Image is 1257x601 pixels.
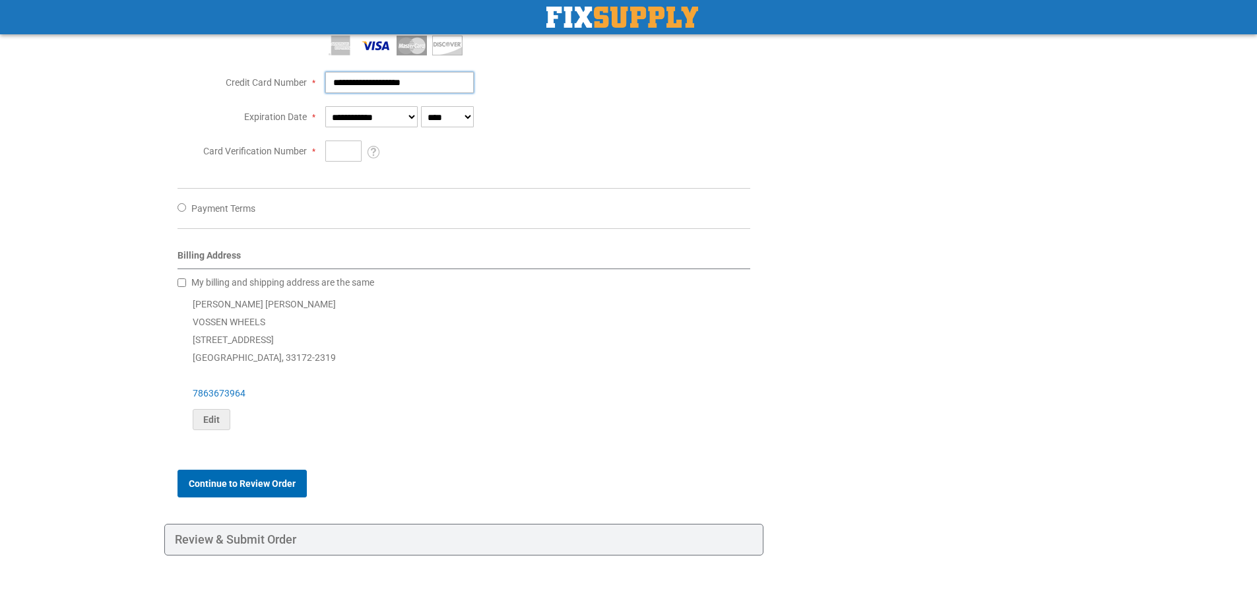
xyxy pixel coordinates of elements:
[203,146,307,156] span: Card Verification Number
[189,478,296,489] span: Continue to Review Order
[191,203,255,214] span: Payment Terms
[177,470,307,497] button: Continue to Review Order
[397,36,427,55] img: MasterCard
[191,277,374,288] span: My billing and shipping address are the same
[432,36,463,55] img: Discover
[546,7,698,28] img: Fix Industrial Supply
[193,388,245,398] a: 7863673964
[361,36,391,55] img: Visa
[325,36,356,55] img: American Express
[177,249,751,269] div: Billing Address
[193,409,230,430] button: Edit
[244,111,307,122] span: Expiration Date
[177,296,751,430] div: [PERSON_NAME] [PERSON_NAME] VOSSEN WHEELS [STREET_ADDRESS] [GEOGRAPHIC_DATA] , 33172-2319
[546,7,698,28] a: store logo
[226,77,307,88] span: Credit Card Number
[203,414,220,425] span: Edit
[164,524,764,555] div: Review & Submit Order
